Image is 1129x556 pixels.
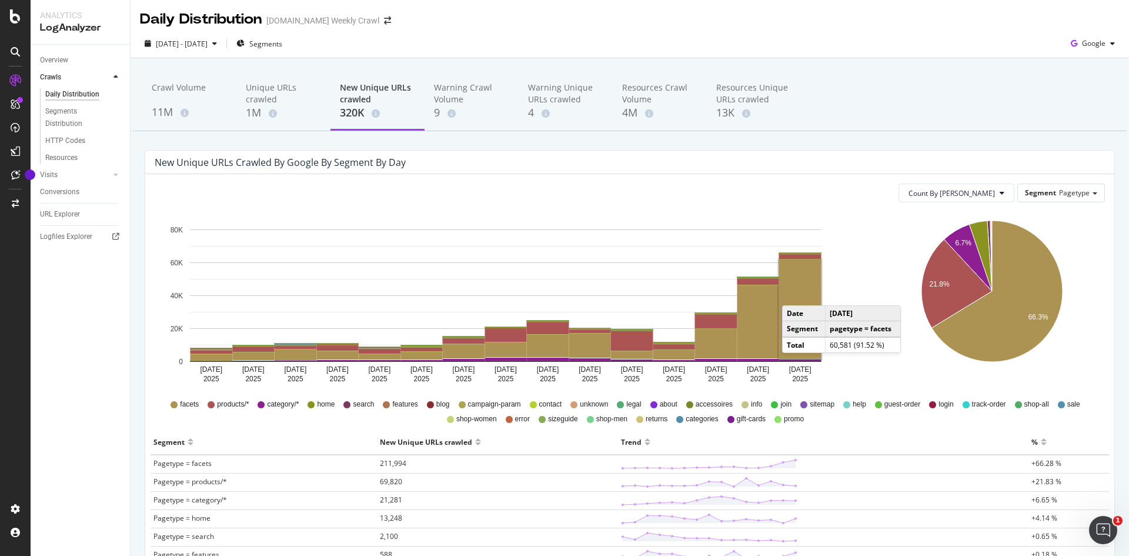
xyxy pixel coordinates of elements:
[153,432,185,451] div: Segment
[898,184,1014,202] button: Count By [PERSON_NAME]
[152,82,227,104] div: Crawl Volume
[45,152,122,164] a: Resources
[1028,314,1048,322] text: 66.3%
[380,531,398,541] span: 2,100
[179,358,183,366] text: 0
[1067,399,1080,409] span: sale
[45,88,122,101] a: Daily Distribution
[40,54,68,66] div: Overview
[326,365,349,374] text: [DATE]
[288,375,303,383] text: 2025
[580,399,608,409] span: unknown
[716,105,791,121] div: 13K
[624,375,640,383] text: 2025
[372,375,388,383] text: 2025
[155,157,406,168] div: New Unique URLs crawled by google by Segment by Day
[747,365,769,374] text: [DATE]
[45,88,99,101] div: Daily Distribution
[40,231,122,243] a: Logfiles Explorer
[40,54,122,66] a: Overview
[881,212,1103,388] svg: A chart.
[579,365,601,374] text: [DATE]
[621,365,643,374] text: [DATE]
[40,231,92,243] div: Logfiles Explorer
[596,414,627,424] span: shop-men
[1066,34,1120,53] button: Google
[140,34,222,53] button: [DATE] - [DATE]
[152,105,227,120] div: 11M
[528,82,603,105] div: Warning Unique URLs crawled
[232,34,287,53] button: Segments
[750,375,766,383] text: 2025
[705,365,727,374] text: [DATE]
[495,365,517,374] text: [DATE]
[171,259,183,267] text: 60K
[40,71,110,84] a: Crawls
[468,399,521,409] span: campaign-param
[929,280,949,288] text: 21.8%
[45,105,111,130] div: Segments Distribution
[582,375,598,383] text: 2025
[792,375,808,383] text: 2025
[456,375,472,383] text: 2025
[45,135,85,147] div: HTTP Codes
[938,399,953,409] span: login
[498,375,514,383] text: 2025
[1059,188,1090,198] span: Pagetype
[180,399,199,409] span: facets
[1031,495,1057,505] span: +6.65 %
[1031,531,1057,541] span: +0.65 %
[153,458,212,468] span: Pagetype = facets
[972,399,1006,409] span: track-order
[1082,38,1105,48] span: Google
[203,375,219,383] text: 2025
[622,82,697,105] div: Resources Crawl Volume
[696,399,733,409] span: accessoires
[153,495,227,505] span: Pagetype = category/*
[646,414,667,424] span: returns
[25,169,35,180] div: Tooltip anchor
[783,337,825,352] td: Total
[1031,458,1061,468] span: +66.28 %
[40,71,61,84] div: Crawls
[40,208,122,221] a: URL Explorer
[663,365,685,374] text: [DATE]
[1024,399,1049,409] span: shop-all
[317,399,335,409] span: home
[330,375,346,383] text: 2025
[436,399,450,409] span: blog
[410,365,433,374] text: [DATE]
[40,208,80,221] div: URL Explorer
[884,399,920,409] span: guest-order
[380,513,402,523] span: 13,248
[780,399,791,409] span: join
[540,375,556,383] text: 2025
[392,399,417,409] span: features
[622,105,697,121] div: 4M
[853,399,866,409] span: help
[45,135,122,147] a: HTTP Codes
[537,365,559,374] text: [DATE]
[380,432,472,451] div: New Unique URLs crawled
[660,399,677,409] span: about
[369,365,391,374] text: [DATE]
[1025,188,1056,198] span: Segment
[716,82,791,105] div: Resources Unique URLs crawled
[825,306,900,321] td: [DATE]
[380,477,402,487] span: 69,820
[40,169,58,181] div: Visits
[1031,513,1057,523] span: +4.14 %
[217,399,249,409] span: products/*
[171,292,183,300] text: 40K
[548,414,578,424] span: sizeguide
[528,105,603,121] div: 4
[384,16,391,25] div: arrow-right-arrow-left
[353,399,374,409] span: search
[45,105,122,130] a: Segments Distribution
[908,188,995,198] span: Count By Day
[783,306,825,321] td: Date
[153,531,214,541] span: Pagetype = search
[825,337,900,352] td: 60,581 (91.52 %)
[1031,432,1038,451] div: %
[1089,516,1117,544] iframe: Intercom live chat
